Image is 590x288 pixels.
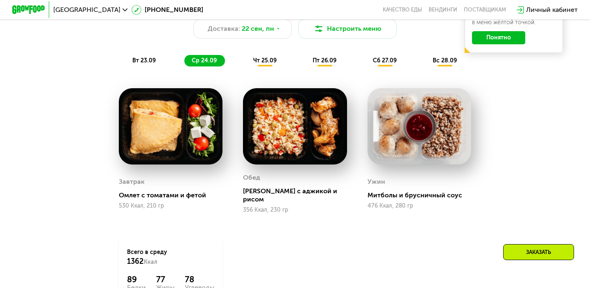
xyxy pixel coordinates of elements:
[185,274,214,284] div: 78
[243,171,260,184] div: Обед
[192,57,217,64] span: ср 24.09
[429,7,457,13] a: Вендинги
[119,203,222,209] div: 530 Ккал, 210 гр
[127,257,144,266] span: 1362
[373,57,397,64] span: сб 27.09
[433,57,457,64] span: вс 28.09
[368,176,385,188] div: Ужин
[132,5,203,15] a: [PHONE_NUMBER]
[472,31,525,44] button: Понятно
[127,248,214,266] div: Всего в среду
[368,203,471,209] div: 476 Ккал, 280 гр
[464,7,506,13] div: поставщикам
[156,274,175,284] div: 77
[208,24,240,34] span: Доставка:
[298,19,397,39] button: Настроить меню
[313,57,336,64] span: пт 26.09
[526,5,578,15] div: Личный кабинет
[119,191,229,199] div: Омлет с томатами и фетой
[243,187,353,203] div: [PERSON_NAME] с аджикой и рисом
[243,207,347,213] div: 356 Ккал, 230 гр
[127,274,146,284] div: 89
[368,191,478,199] div: Митболы и брусничный соус
[119,176,145,188] div: Завтрак
[53,7,120,13] span: [GEOGRAPHIC_DATA]
[242,24,274,34] span: 22 сен, пн
[472,14,556,25] div: Заменённые блюда пометили в меню жёлтой точкой.
[503,244,574,260] div: Заказать
[253,57,277,64] span: чт 25.09
[132,57,156,64] span: вт 23.09
[383,7,422,13] a: Качество еды
[144,258,157,265] span: Ккал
